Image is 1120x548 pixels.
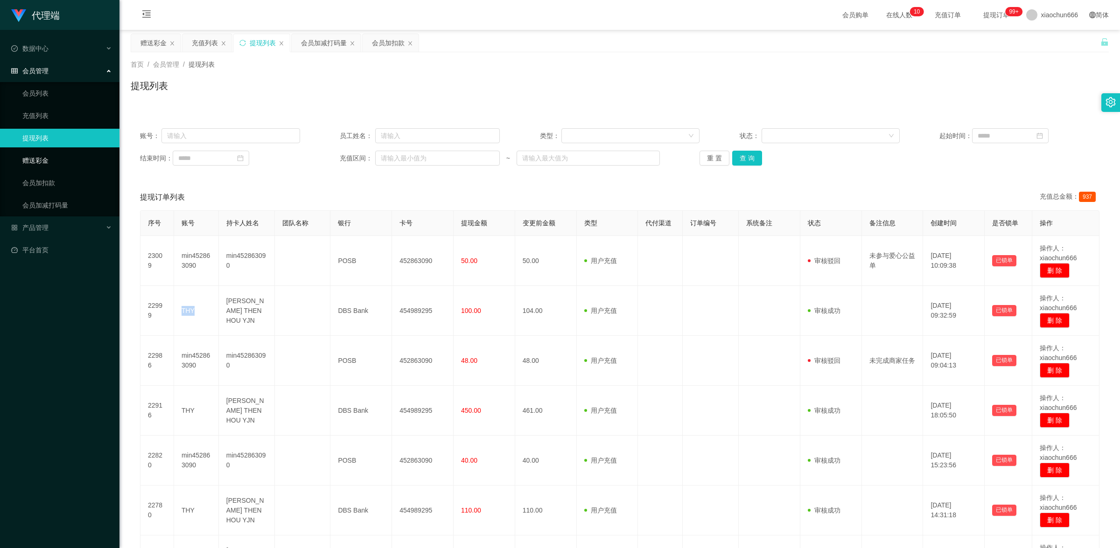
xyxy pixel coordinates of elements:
[392,486,454,535] td: 454989295
[992,405,1016,416] button: 已锁单
[1005,7,1022,16] sup: 1186
[11,67,49,75] span: 会员管理
[174,386,219,436] td: THY
[931,219,957,227] span: 创建时间
[690,219,716,227] span: 订单编号
[131,0,162,30] i: 图标: menu-fold
[1040,344,1077,361] span: 操作人：xiaochun666
[330,386,392,436] td: DBS Bank
[461,457,477,464] span: 40.00
[22,151,112,170] a: 赠送彩金
[808,357,840,364] span: 审核驳回
[1040,444,1077,461] span: 操作人：xiaochun666
[11,224,18,231] i: 图标: appstore-o
[515,286,577,336] td: 104.00
[22,129,112,147] a: 提现列表
[1040,313,1070,328] button: 删 除
[461,219,487,227] span: 提现金额
[882,12,917,18] span: 在线人数
[645,219,672,227] span: 代付渠道
[584,219,597,227] span: 类型
[808,257,840,264] span: 审核驳回
[1040,513,1070,527] button: 删 除
[22,106,112,125] a: 充值列表
[808,457,840,464] span: 审核成功
[174,336,219,386] td: min452863090
[1040,192,1099,203] div: 充值总金额：
[11,68,18,74] i: 图标: table
[11,45,18,52] i: 图标: check-circle-o
[910,7,924,16] sup: 10
[221,41,226,46] i: 图标: close
[22,196,112,215] a: 会员加减打码量
[1106,97,1116,107] i: 图标: setting
[350,41,355,46] i: 图标: close
[131,79,168,93] h1: 提现列表
[939,131,972,141] span: 起始时间：
[923,436,985,486] td: [DATE] 15:23:56
[515,236,577,286] td: 50.00
[979,12,1014,18] span: 提现订单
[282,219,308,227] span: 团队名称
[330,436,392,486] td: POSB
[746,219,772,227] span: 系统备注
[407,41,413,46] i: 图标: close
[992,505,1016,516] button: 已锁单
[399,219,413,227] span: 卡号
[992,255,1016,266] button: 已锁单
[862,236,924,286] td: 未参与爱心公益单
[330,336,392,386] td: POSB
[22,173,112,192] a: 会员加扣款
[192,34,218,52] div: 充值列表
[992,219,1018,227] span: 是否锁单
[584,457,617,464] span: 用户充值
[219,286,275,336] td: [PERSON_NAME] THEN HOU YJN
[1036,132,1043,139] i: 图标: calendar
[688,133,694,139] i: 图标: down
[375,151,500,166] input: 请输入最小值为
[239,40,246,46] i: 图标: sync
[808,407,840,414] span: 审核成功
[392,336,454,386] td: 452863090
[338,219,351,227] span: 银行
[923,486,985,535] td: [DATE] 14:31:18
[250,34,276,52] div: 提现列表
[183,61,185,68] span: /
[140,153,173,163] span: 结束时间：
[182,219,195,227] span: 账号
[584,307,617,314] span: 用户充值
[992,455,1016,466] button: 已锁单
[584,257,617,264] span: 用户充值
[923,386,985,436] td: [DATE] 18:05:50
[917,7,920,16] p: 0
[461,506,481,514] span: 110.00
[219,486,275,535] td: [PERSON_NAME] THEN HOU YJN
[219,336,275,386] td: min452863090
[1040,494,1077,511] span: 操作人：xiaochun666
[340,131,375,141] span: 员工姓名：
[923,286,985,336] td: [DATE] 09:32:59
[1079,192,1096,202] span: 937
[1040,394,1077,411] span: 操作人：xiaochun666
[1040,363,1070,378] button: 删 除
[153,61,179,68] span: 会员管理
[147,61,149,68] span: /
[1089,12,1096,18] i: 图标: global
[219,386,275,436] td: [PERSON_NAME] THEN HOU YJN
[140,34,167,52] div: 赠送彩金
[392,286,454,336] td: 454989295
[461,257,477,264] span: 50.00
[32,0,60,30] h1: 代理端
[392,236,454,286] td: 452863090
[923,336,985,386] td: [DATE] 09:04:13
[992,355,1016,366] button: 已锁单
[740,131,762,141] span: 状态：
[340,153,375,163] span: 充值区间：
[219,236,275,286] td: min452863090
[862,336,924,386] td: 未完成商家任务
[461,407,481,414] span: 450.00
[279,41,284,46] i: 图标: close
[11,241,112,259] a: 图标: dashboard平台首页
[584,407,617,414] span: 用户充值
[330,236,392,286] td: POSB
